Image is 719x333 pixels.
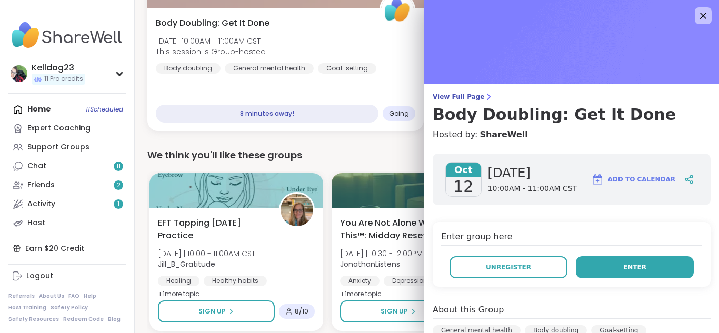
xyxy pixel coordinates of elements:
span: 10:00AM - 11:00AM CST [488,184,577,194]
a: Host [8,214,126,233]
a: Referrals [8,292,35,300]
h4: Hosted by: [433,128,711,141]
div: Healing [158,276,199,286]
h4: Enter group here [441,230,702,246]
div: Chat [27,161,46,171]
span: 2 [117,181,121,190]
a: View Full PageBody Doubling: Get It Done [433,93,711,124]
img: Jill_B_Gratitude [281,194,313,226]
a: Expert Coaching [8,119,126,138]
h3: Body Doubling: Get It Done [433,105,711,124]
div: Goal-setting [318,63,376,74]
div: We think you'll like these groups [147,148,706,163]
div: Support Groups [27,142,89,153]
span: [DATE] 10:00AM - 11:00AM CST [156,36,266,46]
div: Host [27,218,45,228]
button: Sign Up [340,300,457,322]
div: Anxiety [340,276,380,286]
span: 12 [453,177,473,196]
span: Enter [623,263,646,272]
div: Friends [27,180,55,190]
button: Add to Calendar [586,167,680,192]
span: EFT Tapping [DATE] Practice [158,217,267,242]
a: Chat11 [8,157,126,176]
a: FAQ [68,292,79,300]
b: JonathanListens [340,259,400,269]
h4: About this Group [433,304,504,316]
img: ShareWell Nav Logo [8,17,126,54]
img: Kelldog23 [11,65,27,82]
span: You Are Not Alone With This™: Midday Reset [340,217,450,242]
span: Sign Up [198,307,226,316]
button: Sign Up [158,300,275,322]
a: Safety Resources [8,316,59,323]
div: 8 minutes away! [156,105,378,123]
a: Redeem Code [63,316,104,323]
a: Activity1 [8,195,126,214]
div: Expert Coaching [27,123,91,134]
a: Safety Policy [51,304,88,311]
span: This session is Group-hosted [156,46,266,57]
span: Body Doubling: Get It Done [156,17,269,29]
a: Blog [108,316,121,323]
a: Host Training [8,304,46,311]
div: Depression [384,276,436,286]
button: Enter [576,256,694,278]
button: Unregister [450,256,567,278]
span: 1 [117,200,119,209]
span: [DATE] | 10:00 - 11:00AM CST [158,248,255,259]
span: 8 / 10 [295,307,308,316]
a: Support Groups [8,138,126,157]
div: Activity [27,199,55,209]
a: ShareWell [480,128,527,141]
b: Jill_B_Gratitude [158,259,215,269]
div: Kelldog23 [32,62,85,74]
span: Oct [446,163,481,177]
div: Healthy habits [204,276,267,286]
span: Add to Calendar [608,175,675,184]
span: View Full Page [433,93,711,101]
a: Help [84,292,96,300]
div: Logout [26,271,53,281]
span: 11 [116,162,121,171]
span: Going [389,109,409,118]
span: [DATE] [488,165,577,181]
span: Sign Up [381,307,408,316]
div: Earn $20 Credit [8,239,126,258]
span: Unregister [486,263,531,272]
a: Logout [8,267,126,286]
span: [DATE] | 10:30 - 12:00PM CST [340,248,438,259]
div: General mental health [225,63,314,74]
a: Friends2 [8,176,126,195]
span: 11 Pro credits [44,75,83,84]
img: ShareWell Logomark [591,173,604,186]
div: Body doubling [156,63,221,74]
a: About Us [39,292,64,300]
